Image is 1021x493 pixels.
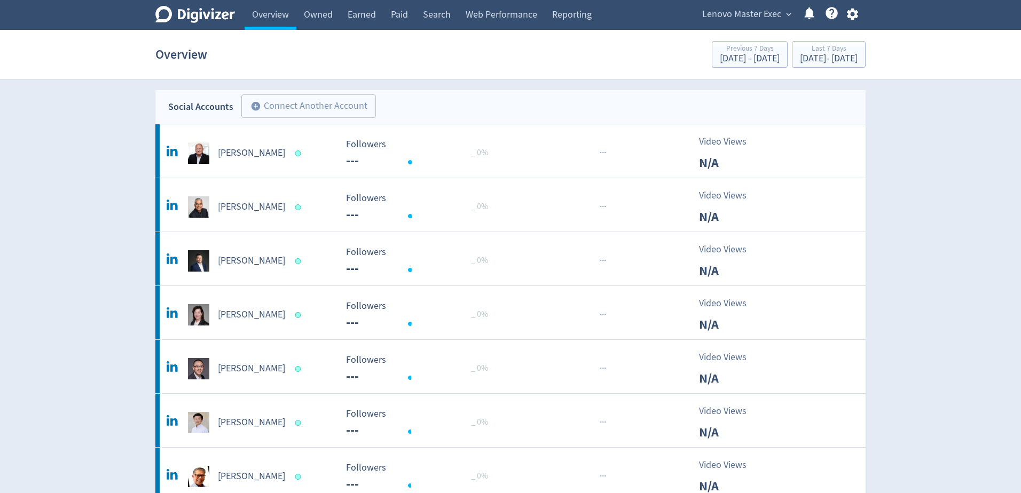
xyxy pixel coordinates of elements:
div: Previous 7 Days [720,45,780,54]
span: · [600,200,602,213]
span: _ 0% [471,201,488,212]
p: Video Views [699,404,760,418]
span: Data last synced: 12 Aug 2025, 5:01pm (AEST) [295,150,304,156]
span: · [602,362,604,375]
img: George Toh undefined [188,412,209,433]
svg: Followers --- [341,193,501,221]
img: Emily Ketchen undefined [188,304,209,325]
span: Data last synced: 12 Aug 2025, 3:01pm (AEST) [295,366,304,372]
svg: Followers --- [341,139,501,168]
span: · [604,416,606,429]
span: · [600,254,602,267]
span: _ 0% [471,417,488,427]
h5: [PERSON_NAME] [218,416,285,429]
span: _ 0% [471,471,488,481]
span: · [602,308,604,321]
h1: Overview [155,37,207,71]
button: Lenovo Master Exec [698,6,794,23]
span: · [602,146,604,160]
span: Data last synced: 12 Aug 2025, 5:01pm (AEST) [295,258,304,264]
span: · [600,470,602,483]
a: Eric Yu Hai undefined[PERSON_NAME] Followers --- Followers --- _ 0%···Video ViewsN/A [155,340,866,393]
img: Dilip Bhatia undefined [188,196,209,218]
span: Data last synced: 12 Aug 2025, 9:02pm (AEST) [295,474,304,480]
span: · [604,200,606,213]
div: Social Accounts [168,99,233,115]
svg: Followers --- [341,247,501,275]
img: James Loh undefined [188,466,209,487]
div: Last 7 Days [800,45,858,54]
p: N/A [699,261,760,280]
h5: [PERSON_NAME] [218,470,285,483]
p: N/A [699,369,760,388]
h5: [PERSON_NAME] [218,147,285,160]
span: · [602,200,604,213]
span: · [604,254,606,267]
a: Emily Ketchen undefined[PERSON_NAME] Followers --- Followers --- _ 0%···Video ViewsN/A [155,286,866,339]
span: _ 0% [471,309,488,320]
button: Previous 7 Days[DATE] - [DATE] [712,41,788,68]
p: Video Views [699,350,760,364]
p: Video Views [699,188,760,203]
h5: [PERSON_NAME] [218,362,285,375]
span: · [604,308,606,321]
span: Lenovo Master Exec [702,6,781,23]
div: [DATE] - [DATE] [720,54,780,63]
h5: [PERSON_NAME] [218,201,285,213]
svg: Followers --- [341,301,501,329]
a: Eddie Ang 洪珵东 undefined[PERSON_NAME] Followers --- Followers --- _ 0%···Video ViewsN/A [155,232,866,285]
div: [DATE] - [DATE] [800,54,858,63]
span: · [600,308,602,321]
span: · [602,470,604,483]
span: Data last synced: 12 Aug 2025, 10:02pm (AEST) [295,312,304,318]
span: Data last synced: 13 Aug 2025, 9:02am (AEST) [295,420,304,426]
p: N/A [699,207,760,226]
svg: Followers --- [341,409,501,437]
button: Connect Another Account [241,94,376,118]
span: · [600,146,602,160]
span: · [604,362,606,375]
svg: Followers --- [341,355,501,383]
span: _ 0% [471,255,488,266]
span: · [600,416,602,429]
img: Eric Yu Hai undefined [188,358,209,379]
p: N/A [699,153,760,172]
span: · [604,146,606,160]
a: Dilip Bhatia undefined[PERSON_NAME] Followers --- Followers --- _ 0%···Video ViewsN/A [155,178,866,232]
button: Last 7 Days[DATE]- [DATE] [792,41,866,68]
a: George Toh undefined[PERSON_NAME] Followers --- Followers --- _ 0%···Video ViewsN/A [155,394,866,447]
span: add_circle [250,101,261,112]
p: Video Views [699,296,760,311]
svg: Followers --- [341,463,501,491]
span: · [600,362,602,375]
h5: [PERSON_NAME] [218,255,285,267]
span: · [602,416,604,429]
h5: [PERSON_NAME] [218,308,285,321]
span: expand_more [784,10,794,19]
p: N/A [699,423,760,442]
p: Video Views [699,458,760,472]
p: N/A [699,315,760,334]
p: Video Views [699,242,760,257]
img: Eddie Ang 洪珵东 undefined [188,250,209,272]
p: Video Views [699,134,760,149]
a: Daryl Cromer undefined[PERSON_NAME] Followers --- Followers --- _ 0%···Video ViewsN/A [155,124,866,178]
span: Data last synced: 13 Aug 2025, 4:01am (AEST) [295,204,304,210]
span: _ 0% [471,147,488,158]
span: · [604,470,606,483]
span: _ 0% [471,363,488,373]
span: · [602,254,604,267]
img: Daryl Cromer undefined [188,142,209,164]
a: Connect Another Account [233,96,376,118]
